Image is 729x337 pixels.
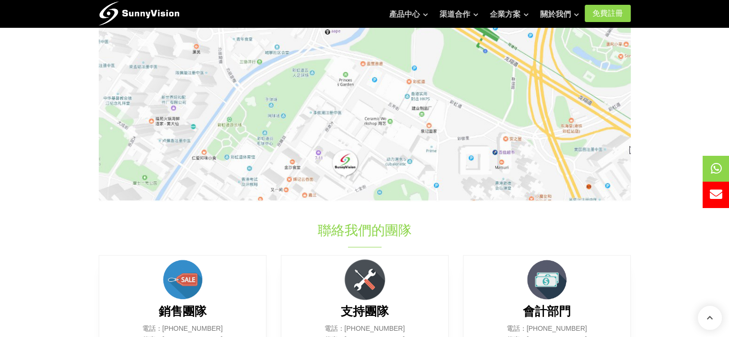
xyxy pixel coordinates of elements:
[440,5,478,24] a: 渠道合作
[159,256,207,303] img: sales.png
[205,221,524,240] h1: 聯絡我們的團隊
[523,305,571,318] b: 會計部門
[159,305,207,318] b: 銷售團隊
[341,256,389,303] img: flat-repair-tools.png
[585,5,631,22] a: 免費註冊
[523,256,571,303] img: money.png
[540,5,579,24] a: 關於我們
[389,5,428,24] a: 產品中心
[490,5,529,24] a: 企業方案
[341,305,389,318] b: 支持團隊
